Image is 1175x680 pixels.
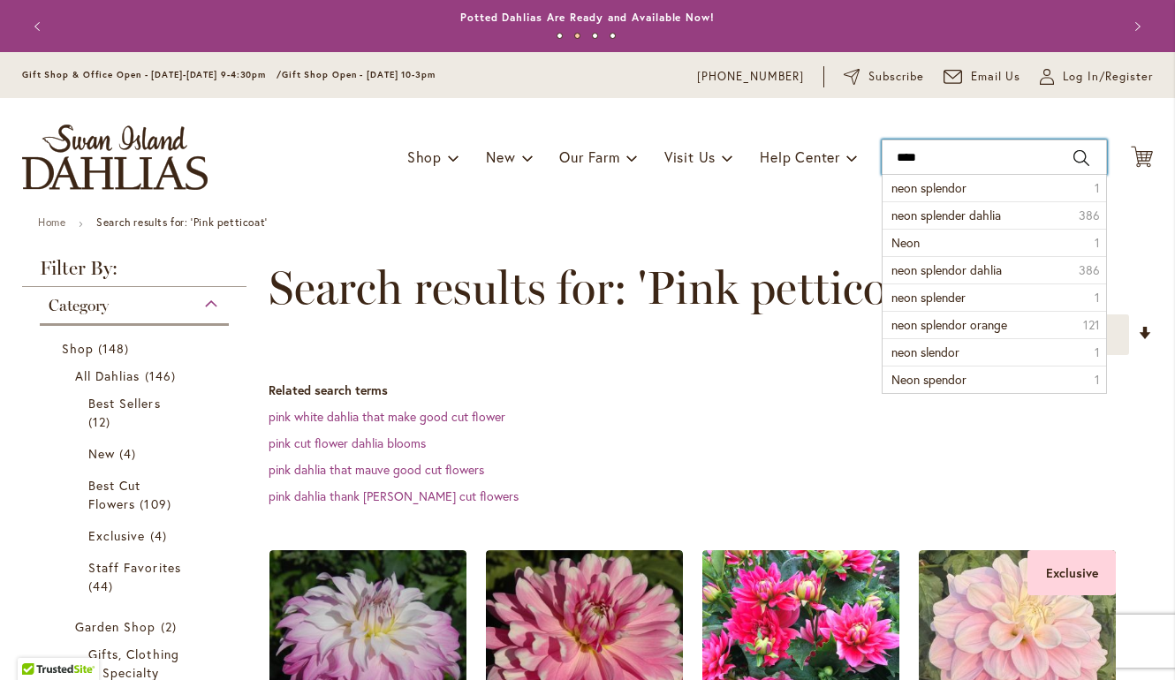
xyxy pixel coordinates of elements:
[1095,371,1100,389] span: 1
[22,9,57,44] button: Previous
[891,316,1007,333] span: neon splendor orange
[22,259,246,287] strong: Filter By:
[88,445,115,462] span: New
[119,444,140,463] span: 4
[13,617,63,667] iframe: Launch Accessibility Center
[269,261,934,314] span: Search results for: 'Pink petticoat'
[610,33,616,39] button: 4 of 4
[150,526,171,545] span: 4
[486,147,515,166] span: New
[269,461,484,478] a: pink dahlia that mauve good cut flowers
[75,617,198,636] a: Garden Shop
[1027,550,1116,595] div: Exclusive
[891,207,1001,223] span: neon splender dahlia
[891,234,920,251] span: Neon
[88,394,185,431] a: Best Sellers
[1095,344,1100,361] span: 1
[75,618,156,635] span: Garden Shop
[62,340,94,357] span: Shop
[88,395,161,412] span: Best Sellers
[75,367,140,384] span: All Dahlias
[88,577,117,595] span: 44
[891,344,959,360] span: neon slendor
[1095,179,1100,197] span: 1
[1063,68,1153,86] span: Log In/Register
[98,339,133,358] span: 148
[891,179,967,196] span: neon splendor
[88,412,115,431] span: 12
[559,147,619,166] span: Our Farm
[1079,207,1100,224] span: 386
[62,339,211,358] a: Shop
[844,68,924,86] a: Subscribe
[1095,234,1100,252] span: 1
[145,366,180,385] span: 146
[1079,261,1100,279] span: 386
[1118,9,1153,44] button: Next
[88,444,185,463] a: New
[22,69,282,80] span: Gift Shop & Office Open - [DATE]-[DATE] 9-4:30pm /
[269,382,1153,399] dt: Related search terms
[697,68,804,86] a: [PHONE_NUMBER]
[891,371,967,388] span: Neon spendor
[1083,316,1100,334] span: 121
[140,495,175,513] span: 109
[282,69,436,80] span: Gift Shop Open - [DATE] 10-3pm
[664,147,716,166] span: Visit Us
[1040,68,1153,86] a: Log In/Register
[891,289,966,306] span: neon splender
[22,125,208,190] a: store logo
[1073,144,1089,172] button: Search
[971,68,1021,86] span: Email Us
[760,147,840,166] span: Help Center
[88,527,145,544] span: Exclusive
[269,408,505,425] a: pink white dahlia that make good cut flower
[88,476,185,513] a: Best Cut Flowers
[269,487,519,504] a: pink dahlia thank [PERSON_NAME] cut flowers
[88,559,181,576] span: Staff Favorites
[557,33,563,39] button: 1 of 4
[891,261,1002,278] span: neon splendor dahlia
[1095,289,1100,306] span: 1
[407,147,442,166] span: Shop
[574,33,580,39] button: 2 of 4
[868,68,924,86] span: Subscribe
[88,477,140,512] span: Best Cut Flowers
[88,526,185,545] a: Exclusive
[75,366,198,385] a: All Dahlias
[944,68,1021,86] a: Email Us
[49,296,109,315] span: Category
[269,434,426,451] a: pink cut flower dahlia blooms
[38,215,65,229] a: Home
[460,11,715,24] a: Potted Dahlias Are Ready and Available Now!
[88,558,185,595] a: Staff Favorites
[96,215,268,229] strong: Search results for: 'Pink petticoat'
[161,617,181,636] span: 2
[592,33,598,39] button: 3 of 4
